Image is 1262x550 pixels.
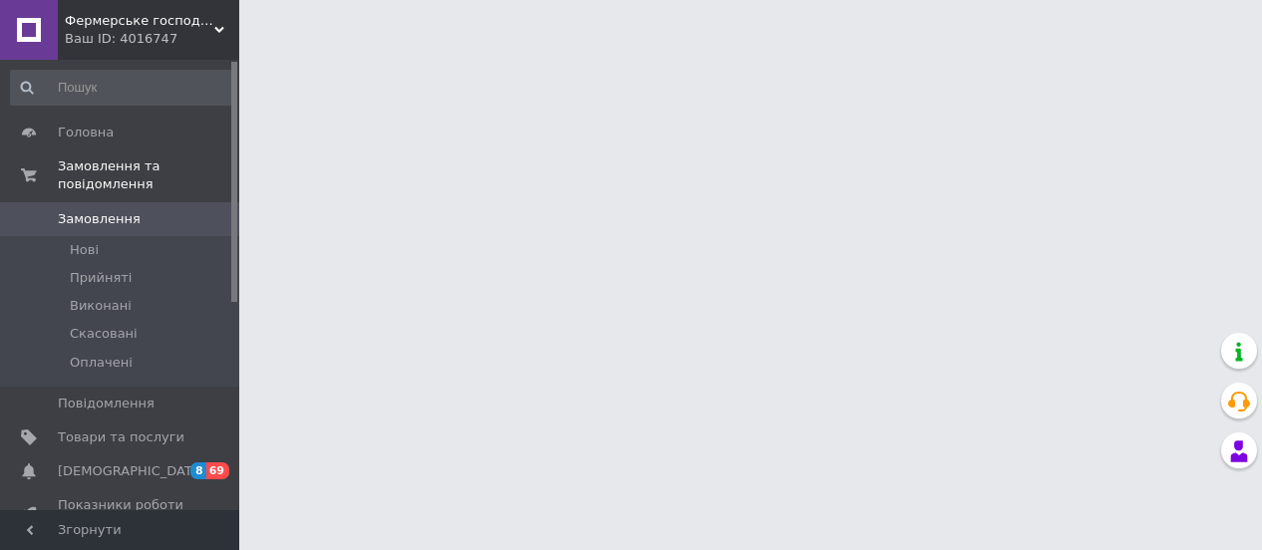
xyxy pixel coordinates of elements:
[58,210,141,228] span: Замовлення
[58,124,114,141] span: Головна
[10,70,235,106] input: Пошук
[206,462,229,479] span: 69
[70,297,132,315] span: Виконані
[58,496,184,532] span: Показники роботи компанії
[70,354,133,372] span: Оплачені
[65,12,214,30] span: Фермерське господарство Елітне плюс
[70,241,99,259] span: Нові
[190,462,206,479] span: 8
[58,462,205,480] span: [DEMOGRAPHIC_DATA]
[65,30,239,48] div: Ваш ID: 4016747
[58,157,239,193] span: Замовлення та повідомлення
[58,428,184,446] span: Товари та послуги
[58,395,155,412] span: Повідомлення
[70,325,138,343] span: Скасовані
[70,269,132,287] span: Прийняті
